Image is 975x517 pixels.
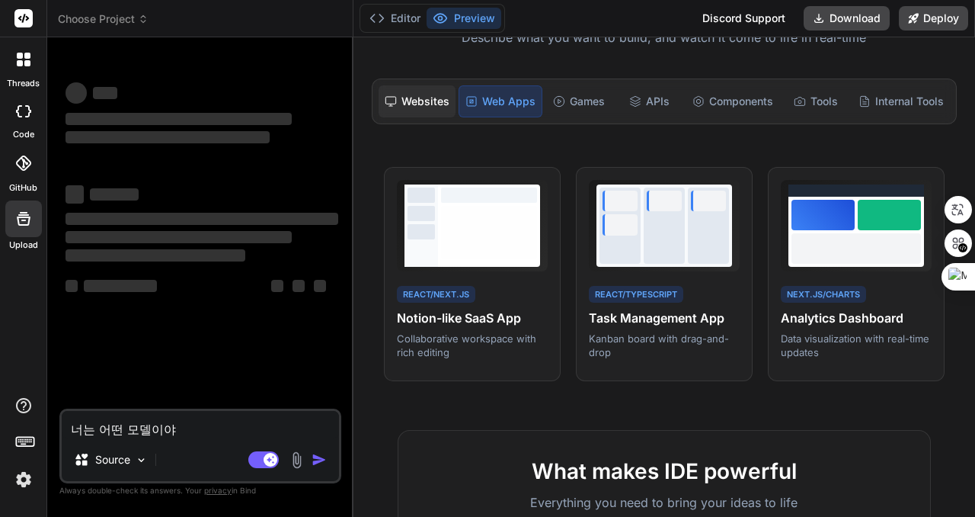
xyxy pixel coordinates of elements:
[9,181,37,194] label: GitHub
[62,411,339,438] textarea: 너는 어떤 모델이야
[135,454,148,467] img: Pick Models
[66,82,87,104] span: ‌
[589,332,740,359] p: Kanban board with drag-and-drop
[66,231,292,243] span: ‌
[781,332,932,359] p: Data visualization with real-time updates
[589,309,740,327] h4: Task Management App
[804,6,890,31] button: Download
[423,455,906,487] h2: What makes IDE powerful
[58,11,149,27] span: Choose Project
[397,309,548,327] h4: Notion-like SaaS App
[66,131,270,143] span: ‌
[686,85,779,117] div: Components
[59,483,341,498] p: Always double-check its answers. Your in Bind
[589,286,683,303] div: React/TypeScript
[66,213,338,225] span: ‌
[312,452,327,467] img: icon
[66,249,245,262] span: ‌
[7,77,40,90] label: threads
[66,280,78,292] span: ‌
[693,6,794,31] div: Discord Support
[204,486,232,495] span: privacy
[363,28,966,48] p: Describe what you want to build, and watch it come to life in real-time
[95,452,130,467] p: Source
[363,8,427,29] button: Editor
[852,85,950,117] div: Internal Tools
[84,280,157,292] span: ‌
[423,493,906,512] p: Everything you need to bring your ideas to life
[781,309,932,327] h4: Analytics Dashboard
[379,85,456,117] div: Websites
[615,85,682,117] div: APIs
[781,286,866,303] div: Next.js/Charts
[66,113,292,125] span: ‌
[782,85,849,117] div: Tools
[397,286,475,303] div: React/Next.js
[292,280,305,292] span: ‌
[314,280,326,292] span: ‌
[9,239,38,252] label: Upload
[459,85,542,117] div: Web Apps
[93,87,117,99] span: ‌
[288,451,305,469] img: attachment
[397,332,548,359] p: Collaborative workspace with rich editing
[427,8,501,29] button: Preview
[899,6,968,31] button: Deploy
[271,280,283,292] span: ‌
[13,128,34,141] label: code
[66,185,84,204] span: ‌
[11,467,37,493] img: settings
[545,85,612,117] div: Games
[90,188,139,201] span: ‌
